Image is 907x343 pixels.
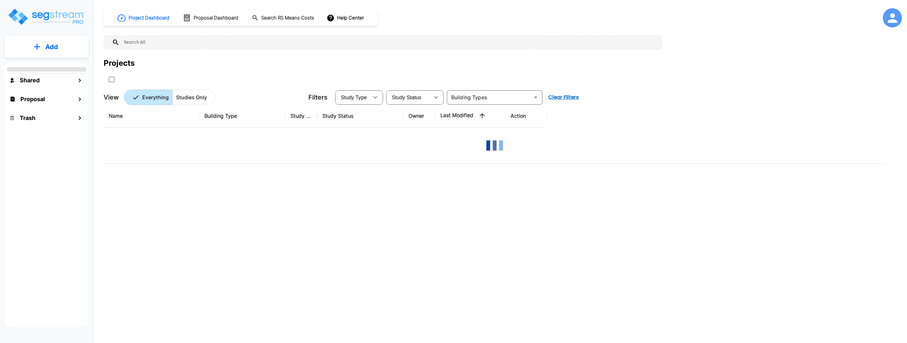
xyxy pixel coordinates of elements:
[115,11,173,25] button: Project Dashboard
[403,104,435,128] th: Owner
[435,104,505,128] th: Last Modified
[194,14,238,22] h1: Proposal Dashboard
[20,114,35,122] h1: Trash
[142,93,169,101] p: Everything
[325,12,366,24] button: Help Center
[317,104,403,128] th: Study Status
[105,73,118,86] button: SelectAll
[341,95,367,100] span: Study Type
[172,90,215,105] button: Studies Only
[249,12,318,24] button: Search RS Means Costs
[199,104,285,128] th: Building Type
[482,133,507,158] img: Loading
[124,90,215,105] div: Platform
[387,88,430,106] div: Select
[20,95,45,103] h1: Proposal
[392,95,422,100] span: Study Status
[129,14,169,22] h1: Project Dashboard
[7,8,85,26] img: Logo
[104,93,119,102] p: View
[308,93,328,102] p: Filters
[176,93,207,101] p: Studies Only
[546,91,581,104] button: Clear Filters
[104,57,135,69] div: Projects
[45,42,58,52] p: Add
[449,93,530,102] input: Building Types
[124,90,173,105] button: Everything
[261,14,314,22] h1: Search RS Means Costs
[505,104,547,128] th: Action
[336,88,369,106] div: Select
[285,104,317,128] th: Study Type
[531,93,540,102] button: Open
[20,76,40,85] h1: Shared
[104,104,199,128] th: Name
[4,38,89,56] button: Add
[120,35,659,50] input: Search All
[181,11,242,25] button: Proposal Dashboard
